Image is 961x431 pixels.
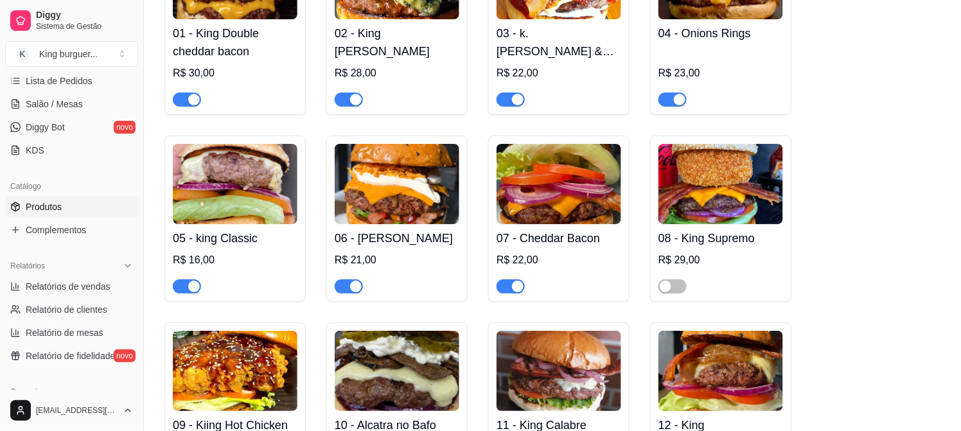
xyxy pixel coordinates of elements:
h4: 02 - King [PERSON_NAME] [335,24,459,60]
h4: 07 - Cheddar Bacon [497,229,621,247]
h4: 06 - [PERSON_NAME] [335,229,459,247]
span: Relatórios [10,261,45,271]
img: product-image [658,144,783,224]
span: Relatórios de vendas [26,280,110,293]
button: [EMAIL_ADDRESS][DOMAIN_NAME] [5,395,138,426]
div: Catálogo [5,176,138,197]
img: product-image [335,331,459,411]
span: Relatório de fidelidade [26,349,115,362]
span: Complementos [26,224,86,236]
span: Lista de Pedidos [26,75,93,87]
img: product-image [173,144,297,224]
a: Relatório de fidelidadenovo [5,346,138,366]
img: product-image [173,331,297,411]
h4: 01 - King Double cheddar bacon [173,24,297,60]
a: KDS [5,140,138,161]
span: K [16,48,29,60]
a: Relatórios de vendas [5,276,138,297]
a: Relatório de mesas [5,322,138,343]
div: R$ 28,00 [335,66,459,81]
span: Relatório de clientes [26,303,107,316]
span: Diggy Bot [26,121,65,134]
div: R$ 29,00 [658,252,783,268]
img: product-image [497,331,621,411]
div: R$ 21,00 [335,252,459,268]
span: Diggy [36,10,133,21]
div: R$ 23,00 [658,66,783,81]
span: Salão / Mesas [26,98,83,110]
a: Complementos [5,220,138,240]
span: Sistema de Gestão [36,21,133,31]
a: Salão / Mesas [5,94,138,114]
span: KDS [26,144,44,157]
span: [EMAIL_ADDRESS][DOMAIN_NAME] [36,405,118,416]
img: product-image [497,144,621,224]
h4: 03 - k. [PERSON_NAME] & Julieta [497,24,621,60]
a: DiggySistema de Gestão [5,5,138,36]
button: Select a team [5,41,138,67]
h4: 04 - Onions Rings [658,24,783,42]
img: product-image [658,331,783,411]
h4: 05 - king Classic [173,229,297,247]
div: R$ 16,00 [173,252,297,268]
div: King burguer ... [39,48,98,60]
img: product-image [335,144,459,224]
div: R$ 30,00 [173,66,297,81]
span: Relatório de mesas [26,326,103,339]
a: Produtos [5,197,138,217]
a: Relatório de clientes [5,299,138,320]
div: R$ 22,00 [497,252,621,268]
div: R$ 22,00 [497,66,621,81]
a: Diggy Botnovo [5,117,138,137]
a: Lista de Pedidos [5,71,138,91]
div: Gerenciar [5,382,138,402]
h4: 08 - King Supremo [658,229,783,247]
span: Produtos [26,200,62,213]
